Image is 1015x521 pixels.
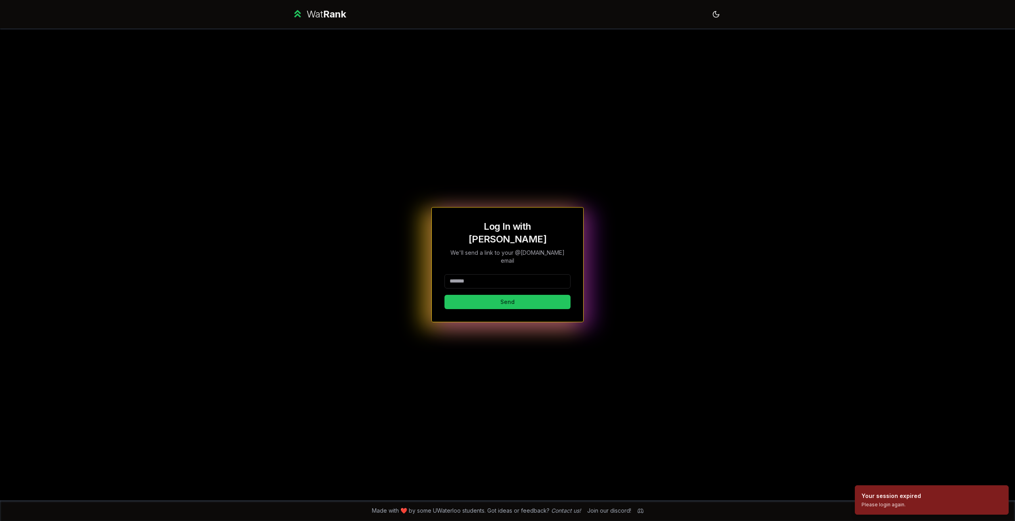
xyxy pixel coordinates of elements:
div: Please login again. [862,502,921,508]
a: Contact us! [551,507,581,514]
a: WatRank [292,8,346,21]
div: Join our discord! [587,507,631,515]
h1: Log In with [PERSON_NAME] [444,220,571,246]
button: Send [444,295,571,309]
p: We'll send a link to your @[DOMAIN_NAME] email [444,249,571,265]
div: Your session expired [862,492,921,500]
span: Made with ❤️ by some UWaterloo students. Got ideas or feedback? [372,507,581,515]
span: Rank [323,8,346,20]
div: Wat [306,8,346,21]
